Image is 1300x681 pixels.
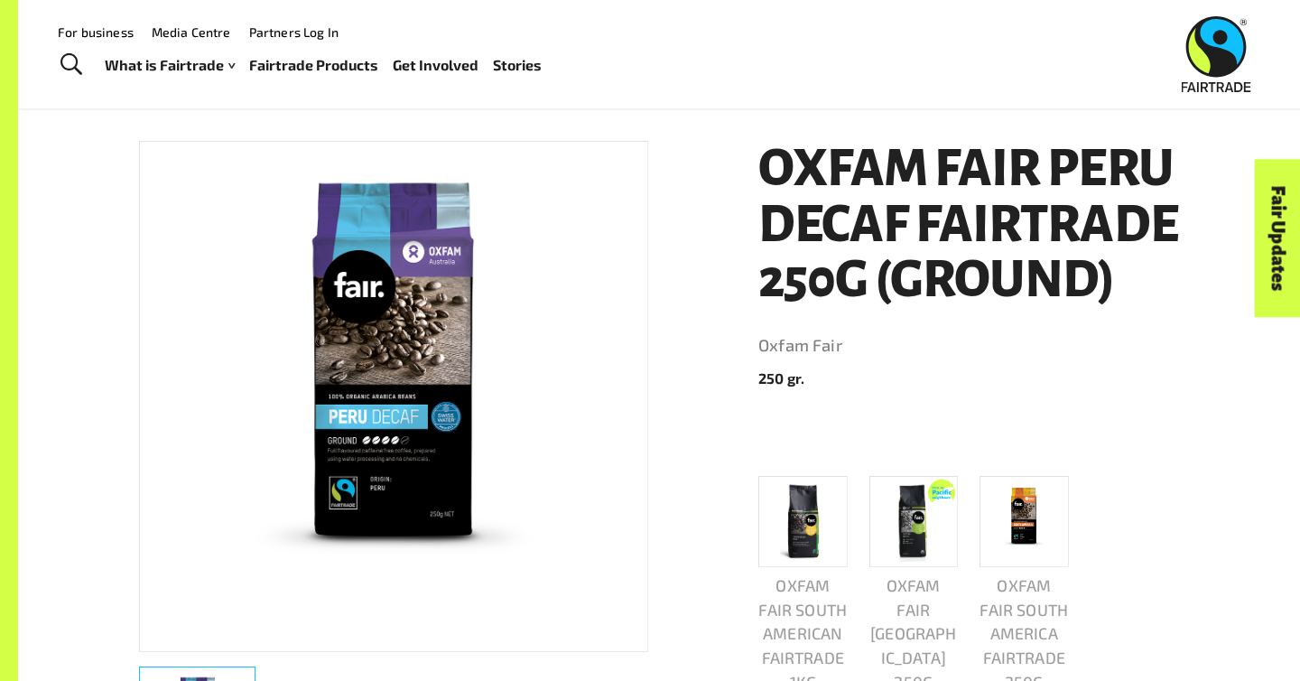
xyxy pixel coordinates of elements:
[758,141,1179,308] h1: OXFAM FAIR PERU DECAF FAIRTRADE 250G (GROUND)
[1182,16,1251,92] img: Fairtrade Australia New Zealand logo
[58,24,134,40] a: For business
[393,52,478,79] a: Get Involved
[493,52,542,79] a: Stories
[249,24,339,40] a: Partners Log In
[152,24,231,40] a: Media Centre
[49,42,93,88] a: Toggle Search
[105,52,235,79] a: What is Fairtrade
[249,52,378,79] a: Fairtrade Products
[758,368,1179,389] p: 250 gr.
[758,331,1179,360] a: Oxfam Fair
